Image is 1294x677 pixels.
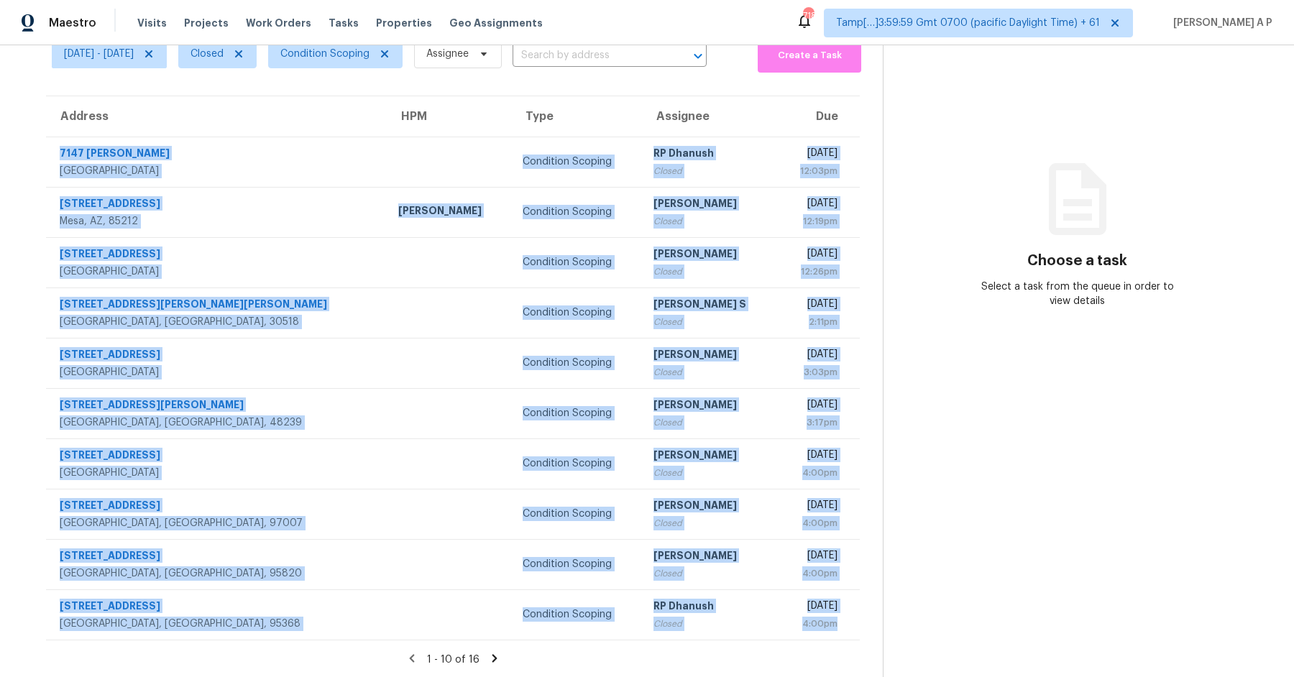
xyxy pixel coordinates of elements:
[653,415,766,430] div: Closed
[653,516,766,530] div: Closed
[523,557,630,571] div: Condition Scoping
[789,566,838,581] div: 4:00pm
[1167,16,1272,30] span: [PERSON_NAME] A P
[376,16,432,30] span: Properties
[789,448,838,466] div: [DATE]
[523,406,630,420] div: Condition Scoping
[60,516,375,530] div: [GEOGRAPHIC_DATA], [GEOGRAPHIC_DATA], 97007
[427,655,479,665] span: 1 - 10 of 16
[426,47,469,61] span: Assignee
[523,356,630,370] div: Condition Scoping
[789,264,838,279] div: 12:26pm
[60,415,375,430] div: [GEOGRAPHIC_DATA], [GEOGRAPHIC_DATA], 48239
[60,448,375,466] div: [STREET_ADDRESS]
[64,47,134,61] span: [DATE] - [DATE]
[60,599,375,617] div: [STREET_ADDRESS]
[1027,254,1127,268] h3: Choose a task
[642,96,777,137] th: Assignee
[789,297,838,315] div: [DATE]
[981,280,1175,308] div: Select a task from the queue in order to view details
[60,397,375,415] div: [STREET_ADDRESS][PERSON_NAME]
[653,397,766,415] div: [PERSON_NAME]
[46,96,387,137] th: Address
[758,39,861,73] button: Create a Task
[60,498,375,516] div: [STREET_ADDRESS]
[513,45,666,67] input: Search by address
[653,599,766,617] div: RP Dhanush
[803,9,813,23] div: 718
[246,16,311,30] span: Work Orders
[789,599,838,617] div: [DATE]
[60,214,375,229] div: Mesa, AZ, 85212
[789,415,838,430] div: 3:17pm
[653,196,766,214] div: [PERSON_NAME]
[329,18,359,28] span: Tasks
[653,315,766,329] div: Closed
[789,516,838,530] div: 4:00pm
[789,214,838,229] div: 12:19pm
[60,365,375,379] div: [GEOGRAPHIC_DATA]
[49,16,96,30] span: Maestro
[653,617,766,631] div: Closed
[765,47,854,64] span: Create a Task
[449,16,543,30] span: Geo Assignments
[523,205,630,219] div: Condition Scoping
[60,566,375,581] div: [GEOGRAPHIC_DATA], [GEOGRAPHIC_DATA], 95820
[789,347,838,365] div: [DATE]
[789,164,838,178] div: 12:03pm
[789,247,838,264] div: [DATE]
[60,466,375,480] div: [GEOGRAPHIC_DATA]
[60,264,375,279] div: [GEOGRAPHIC_DATA]
[60,164,375,178] div: [GEOGRAPHIC_DATA]
[523,255,630,270] div: Condition Scoping
[789,146,838,164] div: [DATE]
[653,214,766,229] div: Closed
[191,47,224,61] span: Closed
[523,607,630,622] div: Condition Scoping
[653,247,766,264] div: [PERSON_NAME]
[511,96,642,137] th: Type
[789,365,838,379] div: 3:03pm
[789,548,838,566] div: [DATE]
[137,16,167,30] span: Visits
[653,164,766,178] div: Closed
[60,617,375,631] div: [GEOGRAPHIC_DATA], [GEOGRAPHIC_DATA], 95368
[653,448,766,466] div: [PERSON_NAME]
[653,566,766,581] div: Closed
[789,617,838,631] div: 4:00pm
[60,247,375,264] div: [STREET_ADDRESS]
[523,155,630,169] div: Condition Scoping
[789,498,838,516] div: [DATE]
[653,466,766,480] div: Closed
[184,16,229,30] span: Projects
[60,347,375,365] div: [STREET_ADDRESS]
[789,196,838,214] div: [DATE]
[653,146,766,164] div: RP Dhanush
[653,347,766,365] div: [PERSON_NAME]
[789,315,838,329] div: 2:11pm
[653,365,766,379] div: Closed
[60,297,375,315] div: [STREET_ADDRESS][PERSON_NAME][PERSON_NAME]
[653,548,766,566] div: [PERSON_NAME]
[523,305,630,320] div: Condition Scoping
[387,96,511,137] th: HPM
[60,315,375,329] div: [GEOGRAPHIC_DATA], [GEOGRAPHIC_DATA], 30518
[60,196,375,214] div: [STREET_ADDRESS]
[653,498,766,516] div: [PERSON_NAME]
[789,466,838,480] div: 4:00pm
[398,203,500,221] div: [PERSON_NAME]
[523,507,630,521] div: Condition Scoping
[789,397,838,415] div: [DATE]
[60,146,375,164] div: 7147 [PERSON_NAME]
[777,96,860,137] th: Due
[523,456,630,471] div: Condition Scoping
[653,264,766,279] div: Closed
[688,46,708,66] button: Open
[60,548,375,566] div: [STREET_ADDRESS]
[653,297,766,315] div: [PERSON_NAME] S
[836,16,1100,30] span: Tamp[…]3:59:59 Gmt 0700 (pacific Daylight Time) + 61
[280,47,370,61] span: Condition Scoping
